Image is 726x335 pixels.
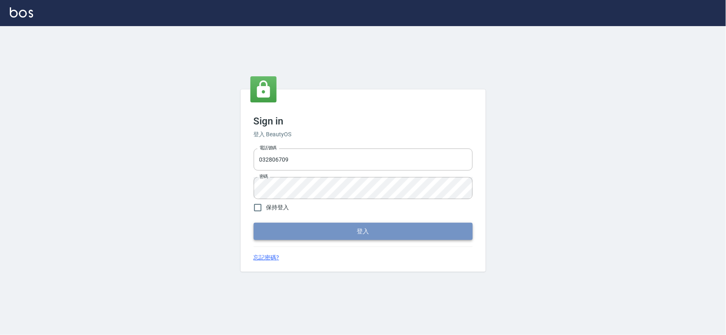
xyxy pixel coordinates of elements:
label: 電話號碼 [259,145,277,151]
a: 忘記密碼? [254,253,279,262]
img: Logo [10,7,33,18]
h6: 登入 BeautyOS [254,130,473,139]
h3: Sign in [254,115,473,127]
label: 密碼 [259,173,268,180]
span: 保持登入 [266,203,289,212]
button: 登入 [254,223,473,240]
